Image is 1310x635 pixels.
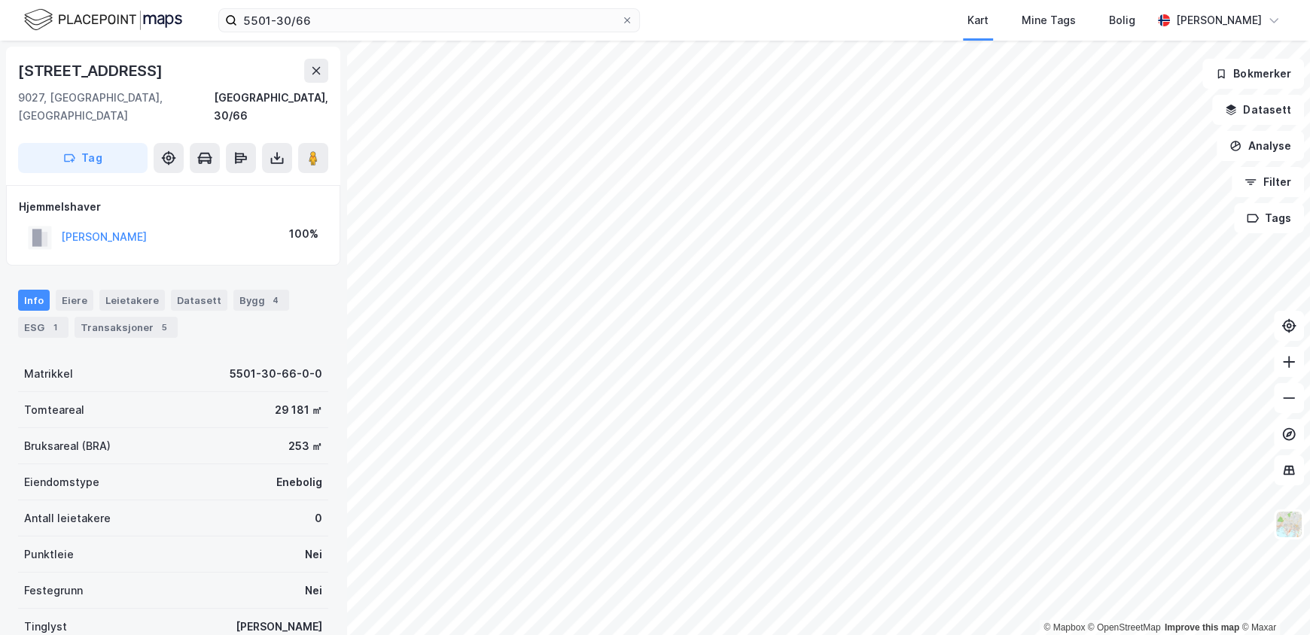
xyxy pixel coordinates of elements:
[47,320,62,335] div: 1
[237,9,621,32] input: Søk på adresse, matrikkel, gårdeiere, leietakere eller personer
[1022,11,1076,29] div: Mine Tags
[24,401,84,419] div: Tomteareal
[24,365,73,383] div: Matrikkel
[99,290,165,311] div: Leietakere
[288,437,322,455] div: 253 ㎡
[18,143,148,173] button: Tag
[18,290,50,311] div: Info
[305,582,322,600] div: Nei
[967,11,989,29] div: Kart
[305,545,322,564] div: Nei
[19,198,327,216] div: Hjemmelshaver
[1088,622,1161,633] a: OpenStreetMap
[24,509,111,527] div: Antall leietakere
[268,293,283,308] div: 4
[1109,11,1135,29] div: Bolig
[24,437,111,455] div: Bruksareal (BRA)
[18,89,214,125] div: 9027, [GEOGRAPHIC_DATA], [GEOGRAPHIC_DATA]
[1275,510,1303,539] img: Z
[1234,203,1304,233] button: Tags
[1235,563,1310,635] div: Kontrollprogram for chat
[230,365,322,383] div: 5501-30-66-0-0
[18,59,166,83] div: [STREET_ADDRESS]
[315,509,322,527] div: 0
[1217,131,1304,161] button: Analyse
[24,7,182,33] img: logo.f888ab2527a4732fd821a326f86c7f29.svg
[1232,167,1304,197] button: Filter
[171,290,227,311] div: Datasett
[1165,622,1239,633] a: Improve this map
[1235,563,1310,635] iframe: Chat Widget
[289,225,318,243] div: 100%
[276,473,322,491] div: Enebolig
[1212,95,1304,125] button: Datasett
[18,317,69,338] div: ESG
[214,89,328,125] div: [GEOGRAPHIC_DATA], 30/66
[233,290,289,311] div: Bygg
[1202,59,1304,89] button: Bokmerker
[1176,11,1262,29] div: [PERSON_NAME]
[1043,622,1085,633] a: Mapbox
[157,320,172,335] div: 5
[24,545,74,564] div: Punktleie
[24,582,83,600] div: Festegrunn
[24,473,99,491] div: Eiendomstype
[56,290,93,311] div: Eiere
[75,317,178,338] div: Transaksjoner
[275,401,322,419] div: 29 181 ㎡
